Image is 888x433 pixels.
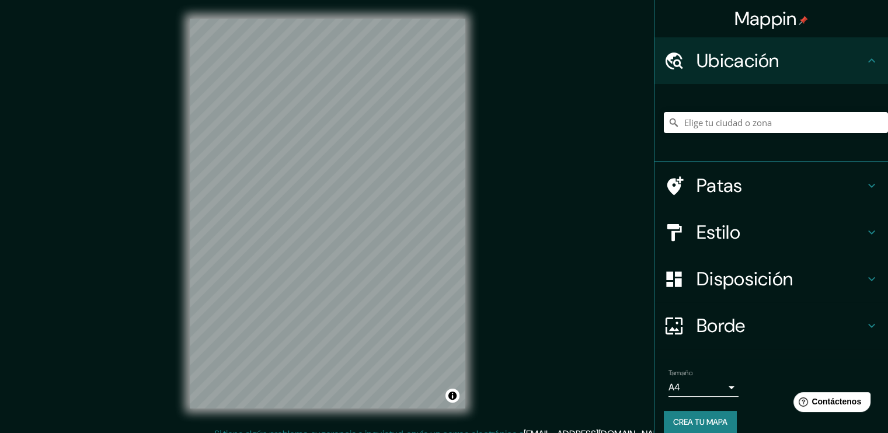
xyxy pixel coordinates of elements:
[784,387,875,420] iframe: Lanzador de widgets de ayuda
[799,16,808,25] img: pin-icon.png
[734,6,797,31] font: Mappin
[654,256,888,302] div: Disposición
[664,112,888,133] input: Elige tu ciudad o zona
[673,417,727,427] font: Crea tu mapa
[697,220,740,245] font: Estilo
[668,368,692,378] font: Tamaño
[654,162,888,209] div: Patas
[697,267,793,291] font: Disposición
[668,378,739,397] div: A4
[697,313,746,338] font: Borde
[668,381,680,393] font: A4
[654,209,888,256] div: Estilo
[654,302,888,349] div: Borde
[697,173,743,198] font: Patas
[190,19,465,408] canvas: Mapa
[445,389,459,403] button: Activar o desactivar atribución
[654,37,888,84] div: Ubicación
[664,411,737,433] button: Crea tu mapa
[697,48,779,73] font: Ubicación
